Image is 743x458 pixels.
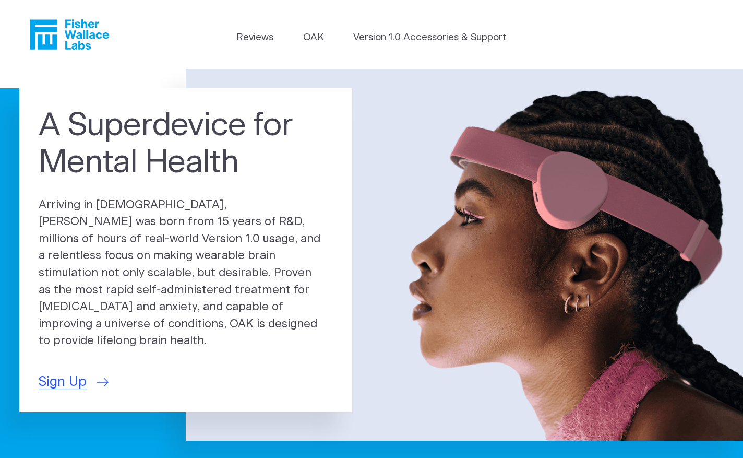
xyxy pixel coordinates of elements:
[236,30,273,45] a: Reviews
[30,19,109,50] a: Fisher Wallace
[39,197,333,350] p: Arriving in [DEMOGRAPHIC_DATA], [PERSON_NAME] was born from 15 years of R&D, millions of hours of...
[39,372,109,392] a: Sign Up
[303,30,324,45] a: OAK
[39,108,333,181] h1: A Superdevice for Mental Health
[353,30,507,45] a: Version 1.0 Accessories & Support
[39,372,87,392] span: Sign Up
